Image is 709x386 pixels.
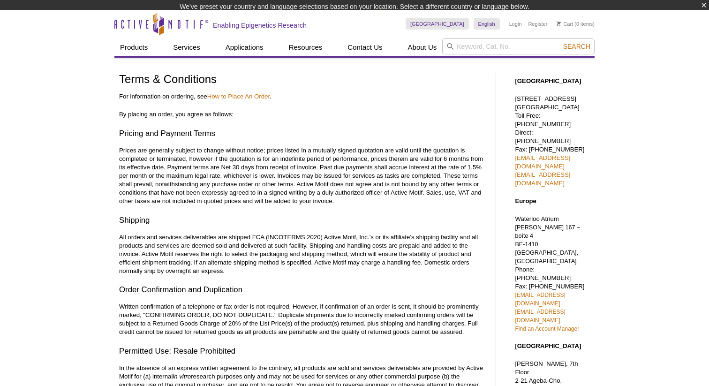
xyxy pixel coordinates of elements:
[474,18,500,30] a: English
[528,21,547,27] a: Register
[515,154,570,170] a: [EMAIL_ADDRESS][DOMAIN_NAME]
[220,38,269,56] a: Applications
[213,21,307,30] h2: Enabling Epigenetics Research
[560,42,593,51] button: Search
[515,325,579,332] a: Find an Account Manager
[515,215,590,333] p: Waterloo Atrium Phone: [PHONE_NUMBER] Fax: [PHONE_NUMBER]
[119,346,486,357] h3: Permitted Use; Resale Prohibited
[515,95,590,188] p: [STREET_ADDRESS] [GEOGRAPHIC_DATA] Toll Free: [PHONE_NUMBER] Direct: [PHONE_NUMBER] Fax: [PHONE_N...
[515,292,565,307] a: [EMAIL_ADDRESS][DOMAIN_NAME]
[119,284,486,295] h3: Order Confirmation and Duplication
[557,21,561,26] img: Your Cart
[379,7,404,29] img: Change Here
[563,43,590,50] span: Search
[509,21,522,27] a: Login
[119,92,486,101] p: For information on ordering, see .
[119,233,486,275] p: All orders and services deliverables are shipped FCA (INCOTERMS 2020) Active Motif, Inc.’s or its...
[515,77,581,84] strong: [GEOGRAPHIC_DATA]
[119,146,486,205] p: Prices are generally subject to change without notice; prices listed in a mutually signed quotati...
[557,18,595,30] li: (0 items)
[524,18,526,30] li: |
[173,373,191,380] i: in vitro
[119,128,486,139] h3: Pricing and Payment Terms
[119,110,486,119] p: :
[406,18,469,30] a: [GEOGRAPHIC_DATA]
[515,309,565,324] a: [EMAIL_ADDRESS][DOMAIN_NAME]
[515,197,536,204] strong: Europe
[207,93,270,100] a: How to Place An Order
[119,73,486,87] h1: Terms & Conditions
[114,38,153,56] a: Products
[557,21,573,27] a: Cart
[515,342,581,349] strong: [GEOGRAPHIC_DATA]
[283,38,328,56] a: Resources
[119,303,486,336] p: Written confirmation of a telephone or fax order is not required. However, if confirmation of an ...
[342,38,388,56] a: Contact Us
[515,171,570,187] a: [EMAIL_ADDRESS][DOMAIN_NAME]
[119,111,232,118] u: By placing an order, you agree as follows
[402,38,443,56] a: About Us
[119,215,486,226] h3: Shipping
[515,224,580,265] span: [PERSON_NAME] 167 – boîte 4 BE-1410 [GEOGRAPHIC_DATA], [GEOGRAPHIC_DATA]
[167,38,206,56] a: Services
[442,38,595,54] input: Keyword, Cat. No.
